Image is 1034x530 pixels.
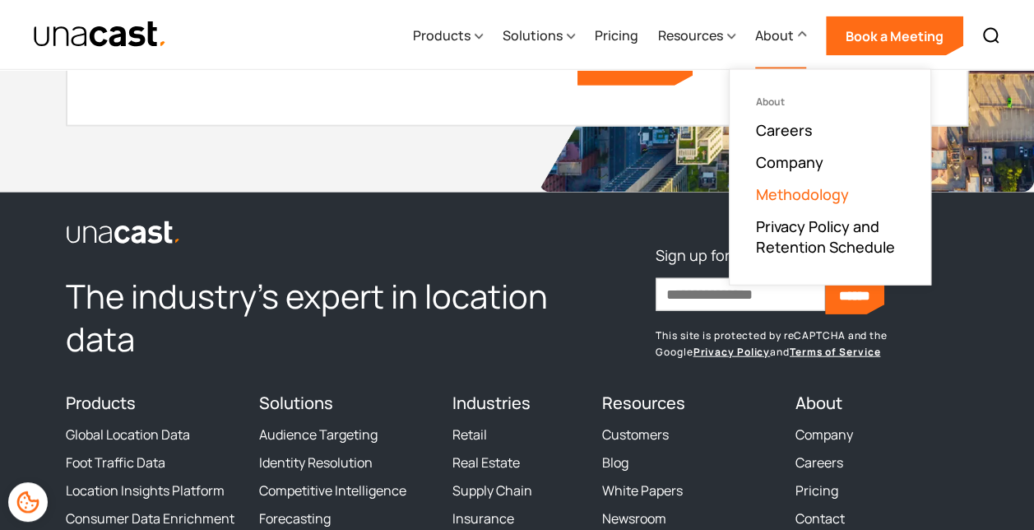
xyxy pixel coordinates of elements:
a: White Papers [602,482,683,499]
a: Privacy Policy [693,345,770,359]
div: About [756,96,904,108]
a: Company [795,426,852,443]
div: Resources [658,2,735,70]
a: Identity Resolution [259,454,373,471]
a: Blog [602,454,628,471]
a: Solutions [259,392,333,414]
div: Resources [658,26,723,45]
a: Location Insights Platform [66,482,225,499]
h4: About [795,393,968,413]
a: Customers [602,426,669,443]
a: Audience Targeting [259,426,378,443]
a: Contact [795,510,844,527]
h3: Sign up for Unacast's Newsletter [656,242,879,268]
a: Privacy Policy and Retention Schedule [756,216,904,258]
h4: Industries [452,393,582,413]
h4: Resources [602,393,776,413]
a: Foot Traffic Data [66,454,165,471]
a: Competitive Intelligence [259,482,406,499]
a: Terms of Service [790,345,880,359]
a: Pricing [595,2,638,70]
img: Unacast logo [66,221,181,245]
div: Solutions [503,2,575,70]
img: Search icon [981,26,1001,46]
a: Methodology [756,184,849,204]
a: link to the homepage [66,219,582,245]
p: This site is protected by reCAPTCHA and the Google and [656,328,968,360]
h2: The industry’s expert in location data [66,275,582,360]
a: Careers [756,120,813,140]
a: Products [66,392,136,414]
a: Supply Chain [452,482,531,499]
a: Book a Meeting [826,16,963,56]
div: Solutions [503,26,563,45]
a: Real Estate [452,454,519,471]
a: Forecasting [259,510,331,527]
a: Pricing [795,482,837,499]
div: Products [413,26,471,45]
a: Retail [452,426,486,443]
a: Newsroom [602,510,666,527]
nav: About [729,69,931,286]
a: Insurance [452,510,513,527]
div: About [755,26,794,45]
div: Products [413,2,483,70]
div: About [755,2,806,70]
div: Cookie Preferences [8,482,48,522]
a: home [33,21,167,49]
a: Company [756,152,823,172]
a: Consumer Data Enrichment [66,510,234,527]
img: Unacast text logo [33,21,167,49]
a: Global Location Data [66,426,190,443]
a: Careers [795,454,842,471]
